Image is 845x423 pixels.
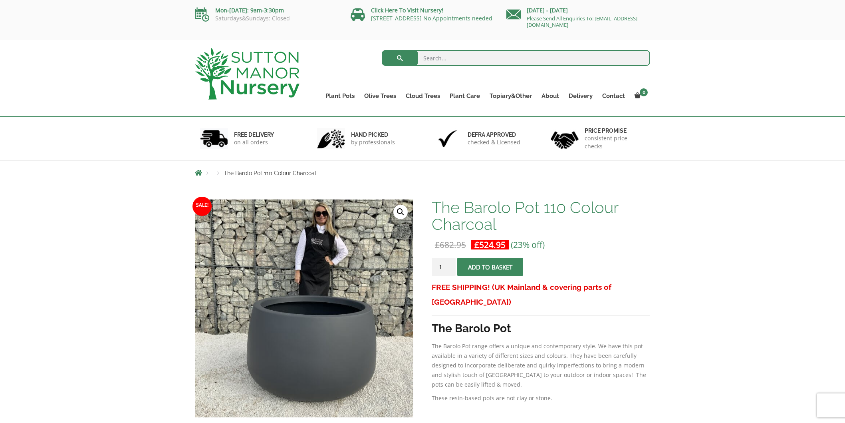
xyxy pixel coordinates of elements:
img: logo [195,48,300,100]
a: View full-screen image gallery [393,205,408,219]
a: Delivery [564,90,597,102]
span: Sale! [192,197,212,216]
strong: The Barolo Pot [432,322,511,335]
span: (23% off) [511,239,545,250]
img: The Barolo Pot 110 Colour Charcoal - IMG 8049 scaled [413,200,631,417]
h6: Price promise [585,127,645,134]
bdi: 524.95 [474,239,506,250]
h6: hand picked [351,131,395,138]
input: Product quantity [432,258,456,276]
a: Click Here To Visit Nursery! [371,6,443,14]
span: 0 [640,88,648,96]
p: by professionals [351,138,395,146]
p: Saturdays&Sundays: Closed [195,15,339,22]
p: Mon-[DATE]: 9am-3:30pm [195,6,339,15]
p: [DATE] - [DATE] [506,6,650,15]
button: Add to basket [457,258,523,276]
a: [STREET_ADDRESS] No Appointments needed [371,14,492,22]
span: £ [474,239,479,250]
a: Please Send All Enquiries To: [EMAIL_ADDRESS][DOMAIN_NAME] [527,15,637,28]
a: Contact [597,90,630,102]
p: checked & Licensed [468,138,520,146]
h6: FREE DELIVERY [234,131,274,138]
h6: Defra approved [468,131,520,138]
h3: FREE SHIPPING! (UK Mainland & covering parts of [GEOGRAPHIC_DATA]) [432,280,650,309]
a: Plant Care [445,90,485,102]
p: These resin-based pots are not clay or stone. [432,393,650,403]
input: Search... [382,50,651,66]
span: £ [435,239,440,250]
p: consistent price checks [585,134,645,150]
a: Topiary&Other [485,90,537,102]
img: 3.jpg [434,128,462,149]
bdi: 682.95 [435,239,466,250]
a: Plant Pots [321,90,359,102]
p: The Barolo Pot range offers a unique and contemporary style. We have this pot available in a vari... [432,341,650,389]
nav: Breadcrumbs [195,170,650,176]
img: 2.jpg [317,128,345,149]
a: About [537,90,564,102]
span: The Barolo Pot 110 Colour Charcoal [224,170,316,176]
img: 4.jpg [551,126,579,151]
img: 1.jpg [200,128,228,149]
a: Olive Trees [359,90,401,102]
p: on all orders [234,138,274,146]
a: Cloud Trees [401,90,445,102]
h1: The Barolo Pot 110 Colour Charcoal [432,199,650,233]
a: 0 [630,90,650,102]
